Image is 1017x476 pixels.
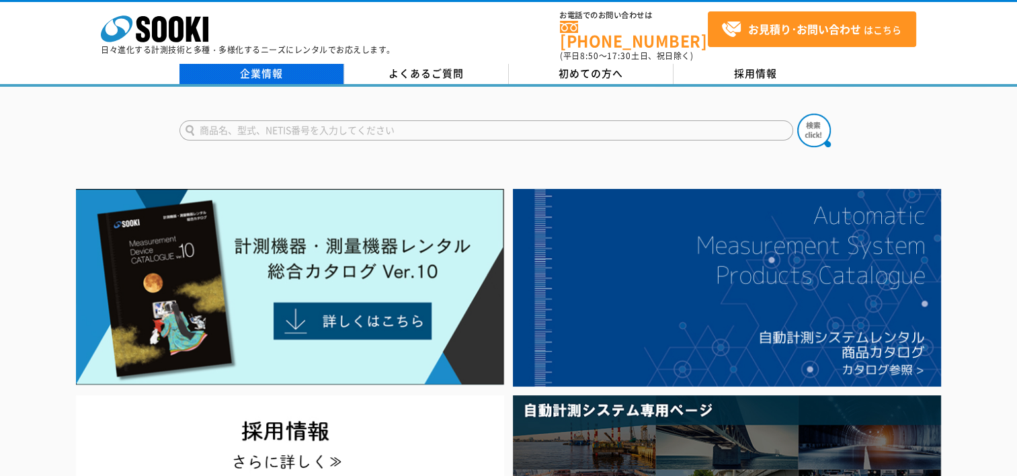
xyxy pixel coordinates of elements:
span: 初めての方へ [559,66,623,81]
a: お見積り･お問い合わせはこちら [708,11,916,47]
a: 初めての方へ [509,64,674,84]
span: お電話でのお問い合わせは [560,11,708,19]
strong: お見積り･お問い合わせ [748,21,861,37]
p: 日々進化する計測技術と多種・多様化するニーズにレンタルでお応えします。 [101,46,395,54]
img: 自動計測システムカタログ [513,189,941,387]
a: 採用情報 [674,64,838,84]
span: はこちら [721,19,901,40]
img: btn_search.png [797,114,831,147]
span: 8:50 [580,50,599,62]
span: 17:30 [607,50,631,62]
span: (平日 ～ 土日、祝日除く) [560,50,693,62]
img: Catalog Ver10 [76,189,504,385]
a: よくあるご質問 [344,64,509,84]
a: 企業情報 [179,64,344,84]
a: [PHONE_NUMBER] [560,21,708,48]
input: 商品名、型式、NETIS番号を入力してください [179,120,793,141]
